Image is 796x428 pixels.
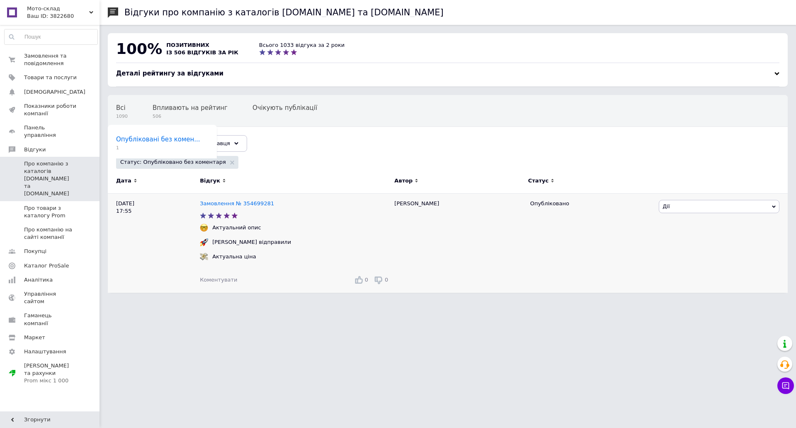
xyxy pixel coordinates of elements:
span: із 506 відгуків за рік [166,49,238,56]
span: Опубліковані без комен... [116,136,200,143]
span: Гаманець компанії [24,312,77,327]
span: [DEMOGRAPHIC_DATA] [24,88,85,96]
div: Коментувати [200,276,237,284]
span: Товари та послуги [24,74,77,81]
span: Панель управління [24,124,77,139]
span: Всі [116,104,126,112]
span: Деталі рейтингу за відгуками [116,70,223,77]
span: 1090 [116,113,128,119]
div: Актуальний опис [210,224,263,231]
h1: Відгуки про компанію з каталогів [DOMAIN_NAME] та [DOMAIN_NAME] [124,7,444,17]
span: 0 [385,277,388,283]
span: Про компанію на сайті компанії [24,226,77,241]
span: Впливають на рейтинг [153,104,228,112]
span: Коментувати [200,277,237,283]
img: :rocket: [200,238,208,246]
span: Очікують публікації [252,104,317,112]
span: Відгуки [24,146,46,153]
span: позитивних [166,42,209,48]
div: Опубліковані без коментаря [108,127,217,158]
div: Prom мікс 1 000 [24,377,77,384]
span: 1 [116,145,200,151]
div: Деталі рейтингу за відгуками [116,69,779,78]
span: Про товари з каталогу Prom [24,204,77,219]
span: 0 [365,277,368,283]
span: 506 [153,113,228,119]
span: Аналітика [24,276,53,284]
span: Замовлення та повідомлення [24,52,77,67]
div: [DATE] 17:55 [108,194,200,293]
span: Покупці [24,248,46,255]
img: :money_with_wings: [200,253,208,261]
span: Статус [528,177,549,185]
img: :nerd_face: [200,224,208,232]
span: Показники роботи компанії [24,102,77,117]
input: Пошук [5,29,97,44]
button: Чат з покупцем [777,377,794,394]
span: [PERSON_NAME] та рахунки [24,362,77,385]
div: Ваш ID: 3822680 [27,12,99,20]
div: [PERSON_NAME] [390,194,526,293]
span: Мото-склад [27,5,89,12]
a: Замовлення № 354699281 [200,200,274,207]
span: Дата [116,177,131,185]
span: Відгук [200,177,220,185]
span: Налаштування [24,348,66,355]
span: Дії [663,203,670,209]
div: Всього 1033 відгука за 2 роки [259,41,345,49]
span: 100% [116,40,162,57]
div: Актуальна ціна [210,253,258,260]
span: Маркет [24,334,45,341]
div: Опубліковано [530,200,653,207]
div: [PERSON_NAME] відправили [210,238,293,246]
span: Каталог ProSale [24,262,69,270]
span: Управління сайтом [24,290,77,305]
span: Автор [394,177,413,185]
span: Про компанію з каталогів [DOMAIN_NAME] та [DOMAIN_NAME] [24,160,77,198]
span: Статус: Опубліковано без коментаря [120,158,226,166]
